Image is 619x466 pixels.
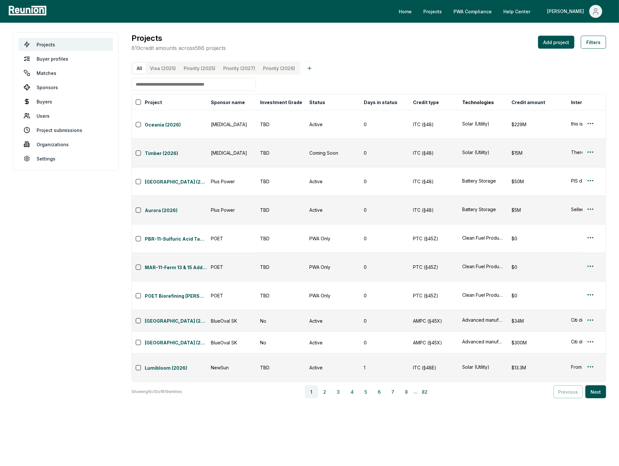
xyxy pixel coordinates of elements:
[260,178,302,185] div: TBD
[260,364,302,371] div: TBD
[260,317,302,324] div: No
[462,317,504,323] button: Advanced manufacturing
[364,364,405,371] div: 1
[571,149,613,156] button: There is a negative step up per the appraisal. [PERSON_NAME] wants to use the full 100% of the co...
[511,149,563,156] div: $15M
[364,264,405,270] div: 0
[309,317,356,324] div: Active
[145,364,207,372] a: Lumibloom (2026)
[219,63,259,74] button: Priority (2027)
[145,234,207,243] button: PBR-11-Sulfuric Acid Tank Replacement (MAR) (2025)
[260,207,302,213] div: TBD
[413,207,454,213] div: ITC (§48)
[571,317,613,323] button: Citi deal Legal memo and Big 4 memo available Willing to do insurance for 2026 piece (and maybe 2...
[18,38,113,51] a: Projects
[260,292,302,299] div: TBD
[260,149,302,156] div: TBD
[418,5,447,18] a: Projects
[511,207,563,213] div: $5M
[462,149,504,156] button: Solar (Utility)
[571,338,613,345] button: Citi deal Legal memo and Big 4 memo available Willing to do insurance for 2026 piece (and maybe 2...
[18,81,113,94] a: Sponsors
[260,264,302,270] div: TBD
[211,364,252,371] div: NewSun
[18,95,113,108] a: Buyers
[400,385,413,398] button: 8
[309,235,356,242] div: PWA Only
[145,363,207,372] button: Lumibloom (2026)
[571,206,613,213] button: Seller open to price in the 80's. Capital liquidity is more important than price. Want to fund ne...
[394,5,417,18] a: Home
[511,121,563,128] div: $229M
[359,385,372,398] button: 5
[180,63,219,74] button: Priority (2025)
[412,96,440,109] button: Credit type
[210,96,246,109] button: Sponsor name
[145,291,207,300] button: POET Biorefining [PERSON_NAME]/Alterations (2025)
[373,385,386,398] button: 6
[18,52,113,65] a: Buyer profiles
[260,121,302,128] div: TBD
[309,292,356,299] div: PWA Only
[413,339,454,346] div: AMPC (§45X)
[462,206,504,213] div: Battery Storage
[18,152,113,165] a: Settings
[413,317,454,324] div: AMPC (§45X)
[571,177,613,184] button: PIS date and amount are not known -- just know these are utility scale ITCs in [DATE]. Seller exp...
[511,317,563,324] div: $34M
[462,364,504,370] div: Solar (Utility)
[18,124,113,137] a: Project submissions
[145,316,207,325] button: [GEOGRAPHIC_DATA] (2025)
[462,120,504,127] button: Solar (Utility)
[511,178,563,185] div: $50M
[318,385,331,398] button: 2
[145,149,207,158] button: Timber (2026)
[511,264,563,270] div: $0
[364,339,405,346] div: 0
[145,339,207,347] a: [GEOGRAPHIC_DATA] (2026)
[145,338,207,347] button: [GEOGRAPHIC_DATA] (2026)
[364,149,405,156] div: 0
[260,235,302,242] div: TBD
[511,235,563,242] div: $0
[260,339,302,346] div: No
[145,235,207,243] a: PBR-11-Sulfuric Acid Tank Replacement (MAR) (2025)
[462,292,504,298] button: Clean Fuel Production
[211,178,252,185] div: Plus Power
[364,292,405,299] div: 0
[511,292,563,299] div: $0
[538,36,574,49] button: Add project
[394,5,613,18] nav: Main
[362,96,399,109] button: Days in status
[414,388,418,396] span: ...
[510,96,546,109] button: Credit amount
[18,138,113,151] a: Organizations
[309,264,356,270] div: PWA Only
[211,121,252,128] div: [MEDICAL_DATA]
[143,96,163,109] button: Project
[511,339,563,346] div: $300M
[211,317,252,324] div: BlueOval SK
[145,177,207,186] button: [GEOGRAPHIC_DATA] (2027)
[571,120,613,127] button: this is Mammoth Central I
[211,149,252,156] div: [MEDICAL_DATA]
[145,120,207,129] button: Oceania (2026)
[145,178,207,186] a: [GEOGRAPHIC_DATA] (2027)
[448,5,497,18] a: PWA Compliance
[211,235,252,242] div: POET
[211,207,252,213] div: Plus Power
[386,385,399,398] button: 7
[462,263,504,270] button: Clean Fuel Production
[211,292,252,299] div: POET
[332,385,345,398] button: 3
[305,385,318,398] button: 1
[585,385,606,398] button: Next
